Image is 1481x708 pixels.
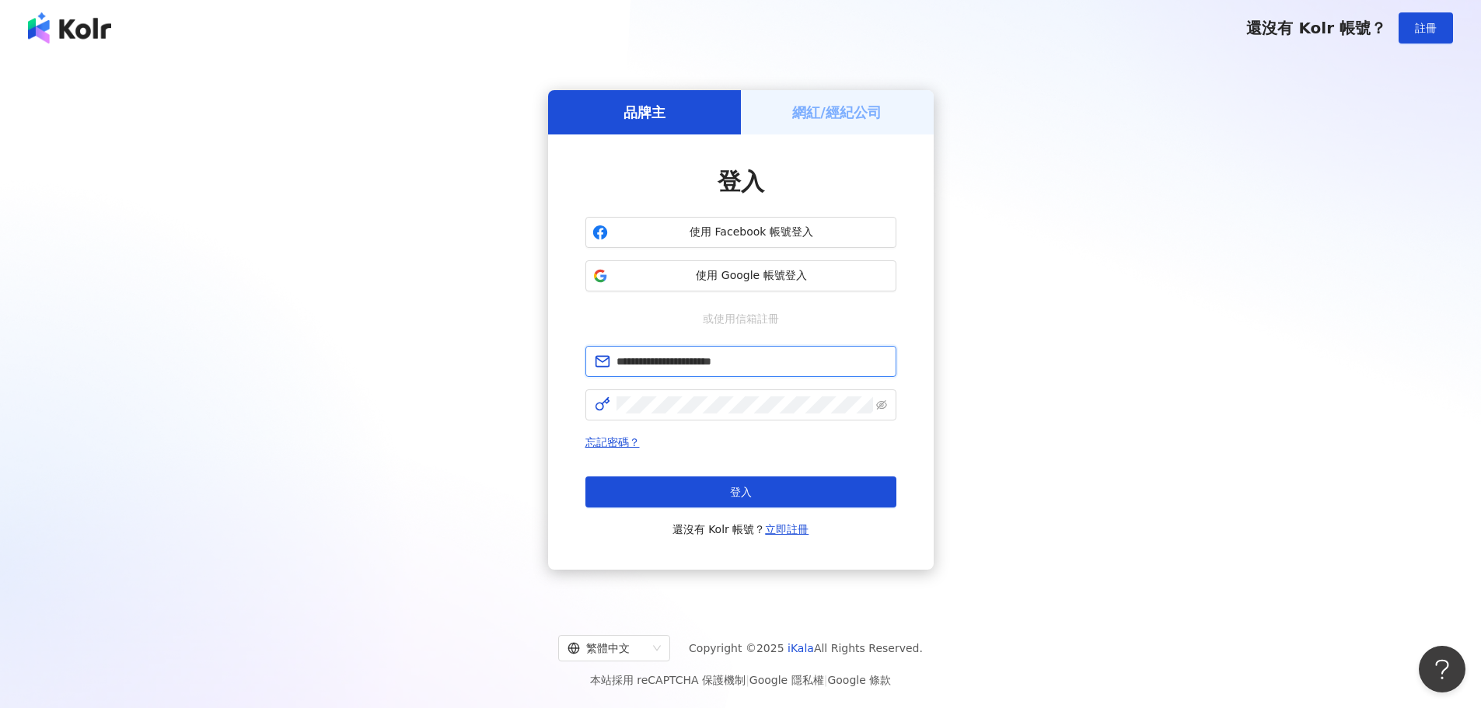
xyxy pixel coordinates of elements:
[623,103,665,122] h5: 品牌主
[730,486,752,498] span: 登入
[614,225,889,240] span: 使用 Facebook 帳號登入
[585,436,640,448] a: 忘記密碼？
[590,671,891,689] span: 本站採用 reCAPTCHA 保護機制
[1399,12,1453,44] button: 註冊
[765,523,809,535] a: 立即註冊
[788,642,814,654] a: iKala
[827,674,891,686] a: Google 條款
[672,520,809,539] span: 還沒有 Kolr 帳號？
[876,399,887,410] span: eye-invisible
[689,639,923,657] span: Copyright © 2025 All Rights Reserved.
[749,674,824,686] a: Google 隱私權
[28,12,111,44] img: logo
[718,168,764,195] span: 登入
[585,476,896,507] button: 登入
[792,103,882,122] h5: 網紅/經紀公司
[692,310,790,327] span: 或使用信箱註冊
[1415,22,1437,34] span: 註冊
[824,674,828,686] span: |
[1419,646,1465,692] iframe: Help Scout Beacon - Open
[614,268,889,284] span: 使用 Google 帳號登入
[746,674,749,686] span: |
[568,636,647,661] div: 繁體中文
[585,217,896,248] button: 使用 Facebook 帳號登入
[585,260,896,291] button: 使用 Google 帳號登入
[1246,19,1386,37] span: 還沒有 Kolr 帳號？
